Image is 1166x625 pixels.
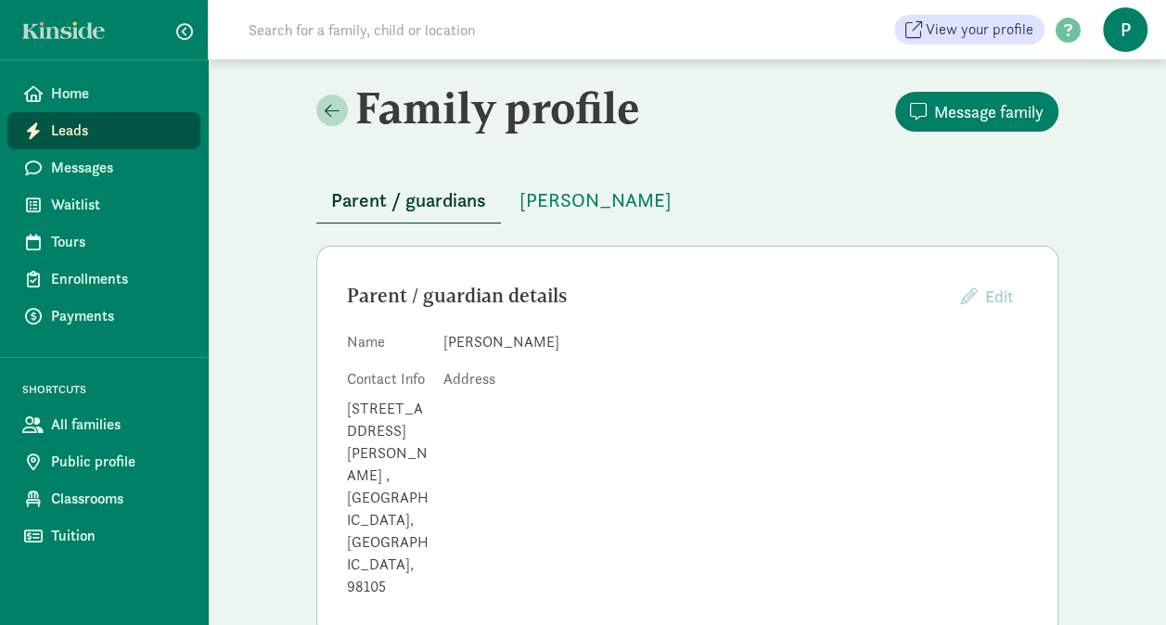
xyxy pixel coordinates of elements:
[7,517,200,555] a: Tuition
[237,11,758,48] input: Search for a family, child or location
[7,75,200,112] a: Home
[316,178,501,223] button: Parent / guardians
[946,276,1028,316] button: Edit
[316,82,684,134] h2: Family profile
[51,268,186,290] span: Enrollments
[51,194,186,216] span: Waitlist
[347,368,429,390] dt: Contact Info
[7,149,200,186] a: Messages
[985,286,1013,307] span: Edit
[505,178,686,223] button: [PERSON_NAME]
[934,99,1044,124] span: Message family
[926,19,1033,41] span: View your profile
[7,186,200,223] a: Waitlist
[7,223,200,261] a: Tours
[895,92,1058,132] button: Message family
[51,525,186,547] span: Tuition
[51,451,186,473] span: Public profile
[443,368,1028,390] dt: Address
[331,185,486,215] span: Parent / guardians
[51,120,186,142] span: Leads
[505,190,686,211] a: [PERSON_NAME]
[7,406,200,443] a: All families
[519,185,672,215] span: [PERSON_NAME]
[347,281,946,311] div: Parent / guardian details
[7,443,200,480] a: Public profile
[51,305,186,327] span: Payments
[347,398,429,598] dd: [STREET_ADDRESS][PERSON_NAME] , [GEOGRAPHIC_DATA], [GEOGRAPHIC_DATA], 98105
[7,112,200,149] a: Leads
[1103,7,1147,52] span: P
[894,15,1044,45] a: View your profile
[7,480,200,517] a: Classrooms
[316,190,501,211] a: Parent / guardians
[347,331,429,361] dt: Name
[51,231,186,253] span: Tours
[51,157,186,179] span: Messages
[51,414,186,436] span: All families
[51,83,186,105] span: Home
[51,488,186,510] span: Classrooms
[443,331,1028,353] dd: [PERSON_NAME]
[7,298,200,335] a: Payments
[7,261,200,298] a: Enrollments
[1073,536,1166,625] iframe: Chat Widget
